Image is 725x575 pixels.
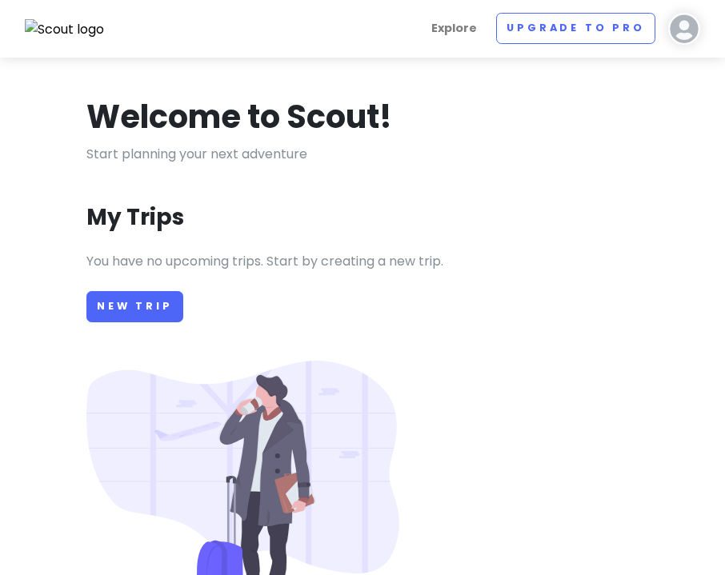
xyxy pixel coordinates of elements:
a: Explore [425,13,483,44]
img: Scout logo [25,19,105,40]
p: Start planning your next adventure [86,144,639,165]
a: Upgrade to Pro [496,13,655,44]
img: User profile [668,13,700,45]
h3: My Trips [86,203,184,232]
a: New Trip [86,291,183,322]
p: You have no upcoming trips. Start by creating a new trip. [86,251,639,272]
h1: Welcome to Scout! [86,96,392,138]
